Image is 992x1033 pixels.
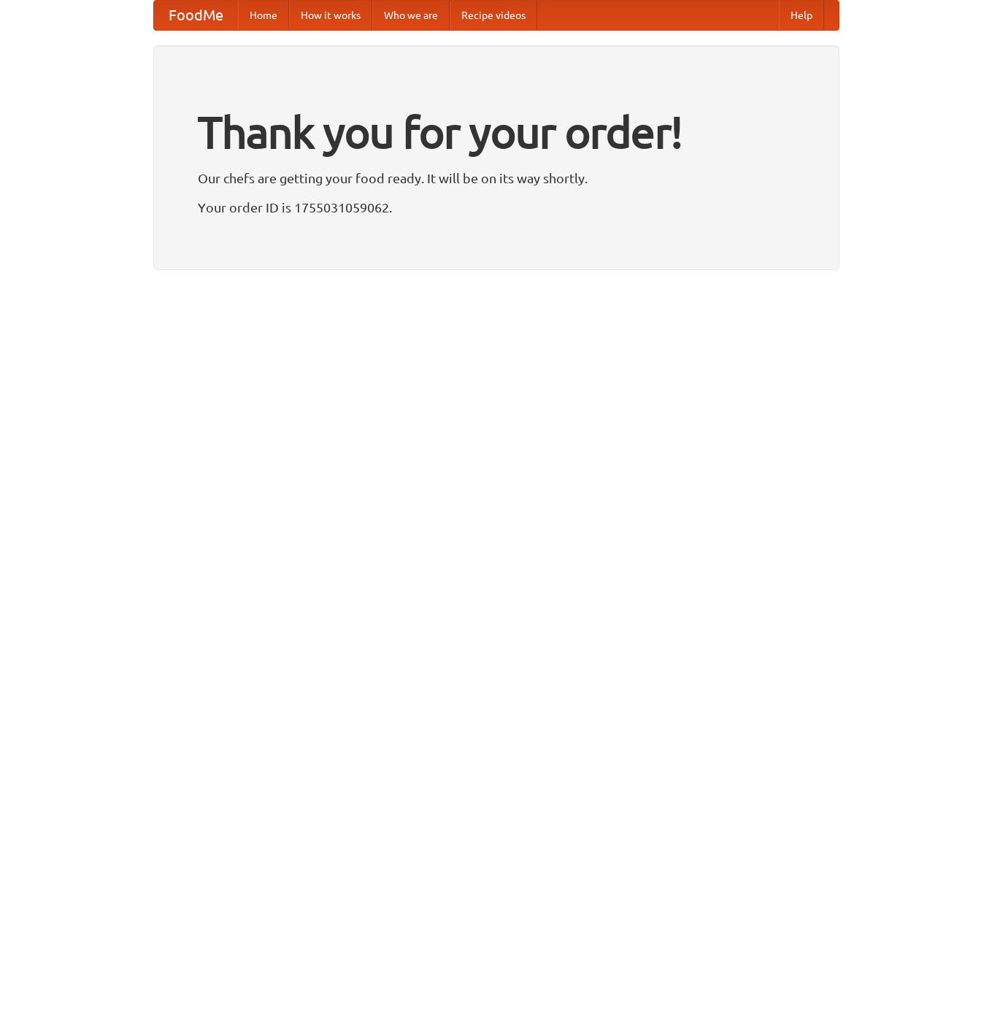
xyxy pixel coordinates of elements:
h1: Thank you for your order! [198,97,795,167]
p: Our chefs are getting your food ready. It will be on its way shortly. [198,167,795,189]
a: How it works [289,1,372,30]
a: Help [779,1,824,30]
a: Recipe videos [450,1,537,30]
a: Home [238,1,289,30]
a: FoodMe [154,1,238,30]
p: Your order ID is 1755031059062. [198,196,795,218]
a: Who we are [372,1,450,30]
